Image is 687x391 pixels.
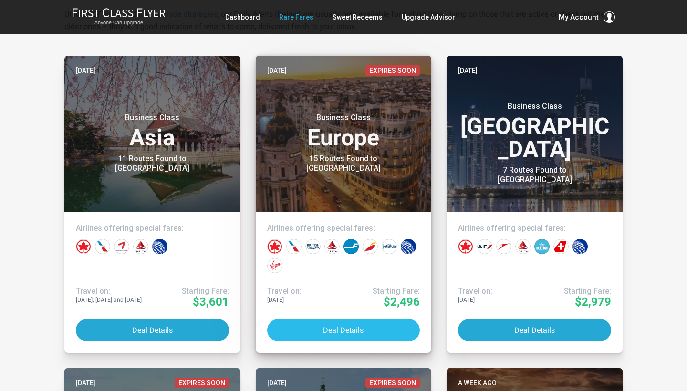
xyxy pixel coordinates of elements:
[402,9,455,26] a: Upgrade Advisor
[76,378,95,388] time: [DATE]
[458,319,611,341] button: Deal Details
[76,319,229,341] button: Deal Details
[458,224,611,233] h4: Airlines offering special fares:
[572,239,588,254] div: United
[475,102,594,111] small: Business Class
[559,11,615,23] button: My Account
[267,239,282,254] div: Air Canada
[152,239,167,254] div: United
[363,239,378,254] div: Iberia
[133,239,148,254] div: Delta Airlines
[553,239,569,254] div: Swiss
[477,239,492,254] div: Air France
[305,239,321,254] div: British Airways
[401,239,416,254] div: United
[225,9,260,26] a: Dashboard
[267,65,287,76] time: [DATE]
[267,319,420,341] button: Deal Details
[534,239,550,254] div: KLM
[267,258,282,273] div: Virgin Atlantic
[458,102,611,161] h3: [GEOGRAPHIC_DATA]
[458,239,473,254] div: Air Canada
[382,239,397,254] div: JetBlue
[93,154,212,173] div: 11 Routes Found to [GEOGRAPHIC_DATA]
[365,378,420,388] span: Expires Soon
[284,154,403,173] div: 15 Routes Found to [GEOGRAPHIC_DATA]
[515,239,531,254] div: Delta Airlines
[365,65,420,76] span: Expires Soon
[286,239,302,254] div: American Airlines
[72,8,166,18] img: First Class Flyer
[175,378,229,388] span: Expires Soon
[267,224,420,233] h4: Airlines offering special fares:
[284,113,403,123] small: Business Class
[76,65,95,76] time: [DATE]
[475,165,594,185] div: 7 Routes Found to [GEOGRAPHIC_DATA]
[95,239,110,254] div: American Airlines
[114,239,129,254] div: Asiana
[267,378,287,388] time: [DATE]
[343,239,359,254] div: Finnair
[267,113,420,149] h3: Europe
[559,11,599,23] span: My Account
[324,239,340,254] div: Delta Airlines
[93,113,212,123] small: Business Class
[76,113,229,149] h3: Asia
[496,239,511,254] div: Austrian Airlines‎
[458,65,478,76] time: [DATE]
[447,56,623,353] a: [DATE]Business Class[GEOGRAPHIC_DATA]7 Routes Found to [GEOGRAPHIC_DATA]Airlines offering special...
[76,224,229,233] h4: Airlines offering special fares:
[64,56,240,353] a: [DATE]Business ClassAsia11 Routes Found to [GEOGRAPHIC_DATA]Airlines offering special fares:Trave...
[256,56,432,353] a: [DATE]Expires SoonBusiness ClassEurope15 Routes Found to [GEOGRAPHIC_DATA]Airlines offering speci...
[76,239,91,254] div: Air Canada
[72,8,166,27] a: First Class FlyerAnyone Can Upgrade
[279,9,313,26] a: Rare Fares
[72,20,166,26] small: Anyone Can Upgrade
[333,9,383,26] a: Sweet Redeems
[458,378,497,388] time: A week ago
